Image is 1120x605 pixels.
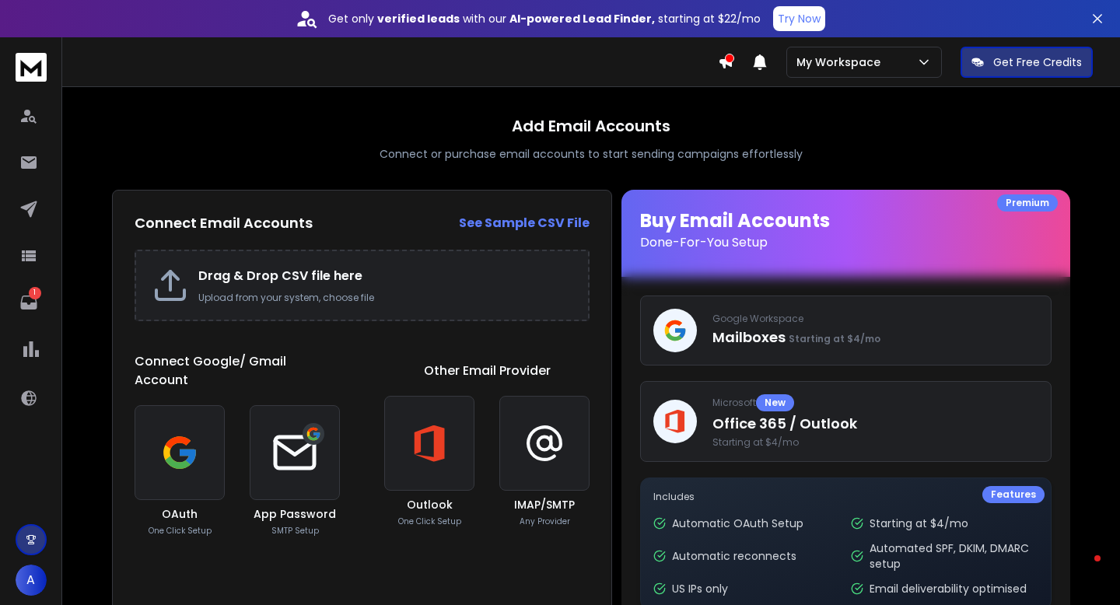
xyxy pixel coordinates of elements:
p: Email deliverability optimised [870,581,1027,596]
div: Premium [997,194,1058,212]
p: Office 365 / Outlook [712,413,1038,435]
p: Any Provider [520,516,570,527]
p: Starting at $4/mo [870,516,968,531]
p: Google Workspace [712,313,1038,325]
h3: OAuth [162,506,198,522]
strong: AI-powered Lead Finder, [509,11,655,26]
h3: Outlook [407,497,453,512]
div: Features [982,486,1045,503]
iframe: Intercom live chat [1063,551,1101,589]
p: Get only with our starting at $22/mo [328,11,761,26]
h2: Connect Email Accounts [135,212,313,234]
p: Microsoft [712,394,1038,411]
p: Mailboxes [712,327,1038,348]
img: logo [16,53,47,82]
p: My Workspace [796,54,887,70]
p: Try Now [778,11,821,26]
h1: Connect Google/ Gmail Account [135,352,340,390]
strong: verified leads [377,11,460,26]
p: Connect or purchase email accounts to start sending campaigns effortlessly [380,146,803,162]
p: One Click Setup [149,525,212,537]
p: SMTP Setup [271,525,319,537]
div: New [756,394,794,411]
button: A [16,565,47,596]
span: Starting at $4/mo [789,332,880,345]
h1: Add Email Accounts [512,115,670,137]
p: Automated SPF, DKIM, DMARC setup [870,540,1039,572]
span: Starting at $4/mo [712,436,1038,449]
h1: Buy Email Accounts [640,208,1052,252]
p: 1 [29,287,41,299]
p: Done-For-You Setup [640,233,1052,252]
p: One Click Setup [398,516,461,527]
a: See Sample CSV File [459,214,590,233]
p: Automatic OAuth Setup [672,516,803,531]
strong: See Sample CSV File [459,214,590,232]
p: Get Free Credits [993,54,1082,70]
p: Automatic reconnects [672,548,796,564]
p: US IPs only [672,581,728,596]
p: Upload from your system, choose file [198,292,572,304]
h2: Drag & Drop CSV file here [198,267,572,285]
button: Get Free Credits [961,47,1093,78]
h1: Other Email Provider [424,362,551,380]
a: 1 [13,287,44,318]
button: Try Now [773,6,825,31]
h3: App Password [254,506,336,522]
h3: IMAP/SMTP [514,497,575,512]
p: Includes [653,491,1038,503]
